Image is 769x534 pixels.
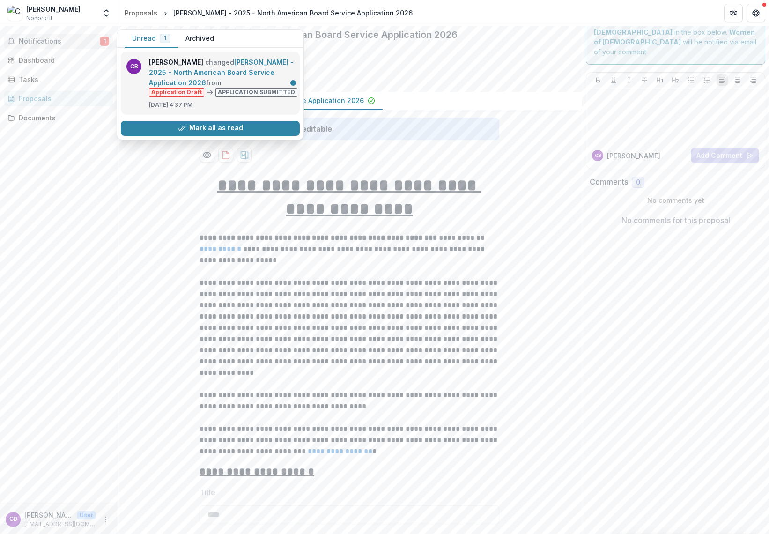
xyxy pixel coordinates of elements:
div: Tasks [19,74,105,84]
div: Courtney Bruns [9,516,17,522]
a: [PERSON_NAME] - 2025 - North American Board Service Application 2026 [149,58,294,87]
div: Proposals [19,94,105,104]
button: download-proposal [237,148,252,163]
button: Archived [178,30,222,48]
button: Get Help [747,4,765,22]
button: Ordered List [701,74,712,86]
a: Proposals [4,91,113,106]
h2: Comments [590,178,628,186]
div: Proposals [125,8,157,18]
button: Align Center [732,74,743,86]
span: 1 [164,35,166,41]
div: Courtney Bruns [595,153,601,158]
button: Heading 2 [670,74,681,86]
div: Send comments or questions to in the box below. will be notified via email of your comment. [586,9,765,65]
a: Tasks [4,72,113,87]
button: Bullet List [686,74,697,86]
button: Heading 1 [654,74,665,86]
div: [PERSON_NAME] [26,4,81,14]
div: Dashboard [19,55,105,65]
a: Proposals [121,6,161,20]
button: Partners [724,4,743,22]
p: [EMAIL_ADDRESS][DOMAIN_NAME] [24,520,96,528]
span: 0 [636,178,640,186]
div: Documents [19,113,105,123]
span: Nonprofit [26,14,52,22]
p: No comments for this proposal [621,215,730,226]
span: Notifications [19,37,100,45]
button: Unread [125,30,178,48]
nav: breadcrumb [121,6,416,20]
button: Align Left [717,74,728,86]
button: Open entity switcher [100,4,113,22]
img: Courtney Bruns [7,6,22,21]
button: Preview ca4625fa-66a9-4a5a-8db2-1b03cf035d02-0.pdf [200,148,214,163]
button: Add Comment [691,148,759,163]
button: More [100,514,111,525]
a: Documents [4,110,113,126]
h2: [PERSON_NAME] - 2025 - North American Board Service Application 2026 [125,29,559,40]
button: Mark all as read [121,121,300,136]
p: [PERSON_NAME] [607,151,660,161]
span: 1 [100,37,109,46]
button: Strike [639,74,650,86]
p: [PERSON_NAME] [24,510,73,520]
button: Underline [608,74,619,86]
p: No comments yet [590,195,762,205]
a: Dashboard [4,52,113,68]
p: changed from [149,57,301,97]
p: User [77,511,96,519]
p: Title [200,487,215,498]
button: download-proposal [218,148,233,163]
button: Bold [592,74,604,86]
div: [PERSON_NAME] - 2025 - North American Board Service Application 2026 [173,8,413,18]
button: Align Right [747,74,759,86]
button: Italicize [623,74,635,86]
button: Notifications1 [4,34,113,49]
